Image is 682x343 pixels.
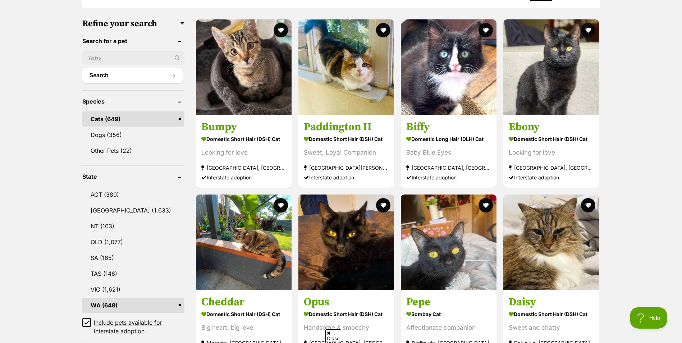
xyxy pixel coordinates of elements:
[376,198,390,212] button: favourite
[376,23,390,37] button: favourite
[509,323,594,333] div: Sweet and chatty
[509,134,594,144] strong: Domestic Short Hair (DSH) Cat
[201,173,286,182] div: Interstate adoption
[304,148,389,157] div: Sweet, Loyal Companion
[406,148,491,157] div: Baby Blue Eyes
[82,127,185,142] a: Dogs (356)
[581,23,596,37] button: favourite
[503,115,599,188] a: Ebony Domestic Short Hair (DSH) Cat Looking for love [GEOGRAPHIC_DATA], [GEOGRAPHIC_DATA] Interst...
[82,51,185,65] input: Toby
[82,318,185,335] a: Include pets available for interstate adoption
[304,309,389,320] strong: Domestic Short Hair (DSH) Cat
[406,134,491,144] strong: Domestic Long Hair (DLH) Cat
[509,163,594,173] strong: [GEOGRAPHIC_DATA], [GEOGRAPHIC_DATA]
[82,68,183,83] button: Search
[304,163,389,173] strong: [GEOGRAPHIC_DATA][PERSON_NAME][GEOGRAPHIC_DATA]
[196,19,292,115] img: Bumpy - Domestic Short Hair (DSH) Cat
[82,98,185,105] header: Species
[406,173,491,182] div: Interstate adoption
[82,143,185,158] a: Other Pets (22)
[509,148,594,157] div: Looking for love
[274,23,288,37] button: favourite
[401,115,496,188] a: Biffy Domestic Long Hair (DLH) Cat Baby Blue Eyes [GEOGRAPHIC_DATA], [GEOGRAPHIC_DATA] Interstate...
[274,198,288,212] button: favourite
[196,195,292,290] img: Cheddar - Domestic Short Hair (DSH) Cat
[82,282,185,297] a: VIC (1,621)
[298,19,394,115] img: Paddington II - Domestic Short Hair (DSH) Cat
[581,198,596,212] button: favourite
[201,148,286,157] div: Looking for love
[325,329,341,342] span: Close
[479,23,493,37] button: favourite
[201,309,286,320] strong: Domestic Short Hair (DSH) Cat
[82,38,185,44] header: Search for a pet
[82,187,185,202] a: ACT (380)
[82,266,185,281] a: TAS (146)
[304,134,389,144] strong: Domestic Short Hair (DSH) Cat
[82,250,185,265] a: SA (165)
[82,173,185,180] header: State
[406,323,491,333] div: Affectionate companion
[509,309,594,320] strong: Domestic Short Hair (DSH) Cat
[503,19,599,115] img: Ebony - Domestic Short Hair (DSH) Cat
[630,307,668,329] iframe: Help Scout Beacon - Open
[298,195,394,290] img: Opus - Domestic Short Hair (DSH) Cat
[82,298,185,313] a: WA (649)
[406,296,491,309] h3: Pepe
[304,323,389,333] div: Handsome & smoochy
[94,318,185,335] span: Include pets available for interstate adoption
[82,19,185,29] h3: Refine your search
[406,120,491,134] h3: Biffy
[509,296,594,309] h3: Daisy
[82,234,185,250] a: QLD (1,077)
[201,134,286,144] strong: Domestic Short Hair (DSH) Cat
[304,120,389,134] h3: Paddington II
[304,173,389,182] div: Interstate adoption
[201,323,286,333] div: Big heart, big love
[401,19,496,115] img: Biffy - Domestic Long Hair (DLH) Cat
[82,203,185,218] a: [GEOGRAPHIC_DATA] (1,633)
[196,115,292,188] a: Bumpy Domestic Short Hair (DSH) Cat Looking for love [GEOGRAPHIC_DATA], [GEOGRAPHIC_DATA] Interst...
[406,309,491,320] strong: Bombay Cat
[82,111,185,127] a: Cats (649)
[509,120,594,134] h3: Ebony
[406,163,491,173] strong: [GEOGRAPHIC_DATA], [GEOGRAPHIC_DATA]
[503,195,599,290] img: Daisy - Domestic Short Hair (DSH) Cat
[401,195,496,290] img: Pepe - Bombay Cat
[479,198,493,212] button: favourite
[304,296,389,309] h3: Opus
[82,219,185,234] a: NT (103)
[298,115,394,188] a: Paddington II Domestic Short Hair (DSH) Cat Sweet, Loyal Companion [GEOGRAPHIC_DATA][PERSON_NAME]...
[201,296,286,309] h3: Cheddar
[509,173,594,182] div: Interstate adoption
[201,120,286,134] h3: Bumpy
[201,163,286,173] strong: [GEOGRAPHIC_DATA], [GEOGRAPHIC_DATA]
